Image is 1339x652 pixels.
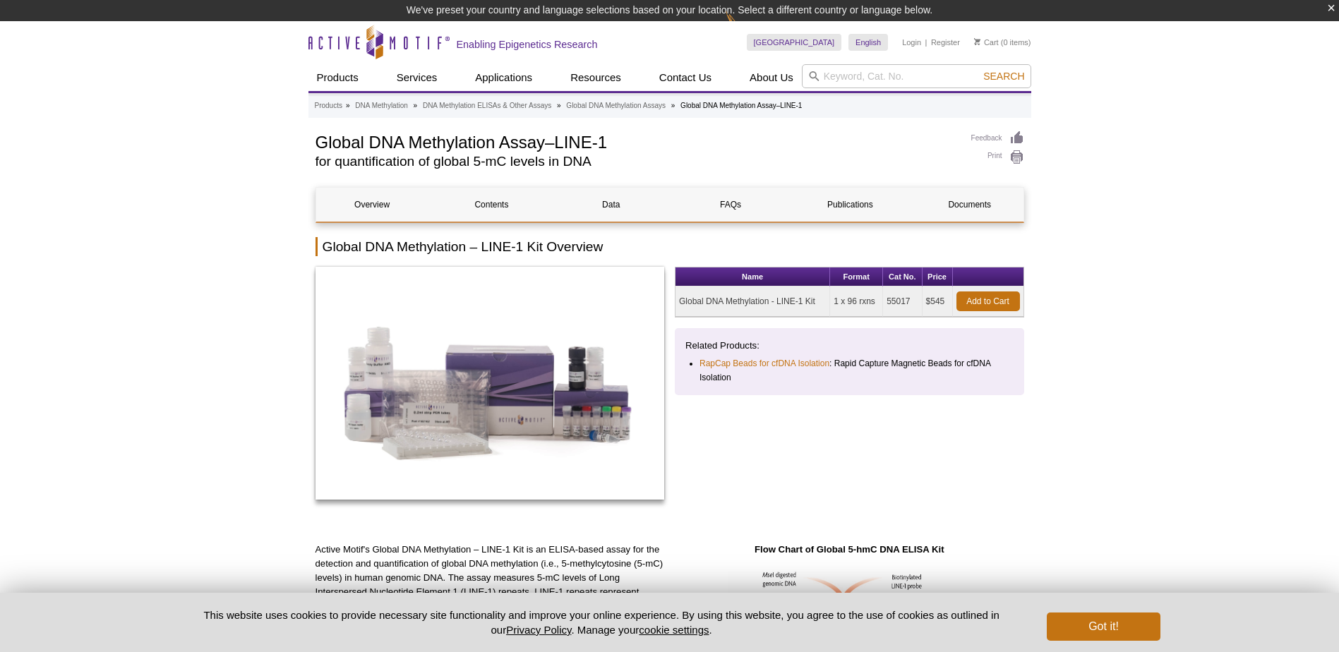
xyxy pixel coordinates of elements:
button: Got it! [1047,612,1160,641]
a: Services [388,64,446,91]
a: Cart [974,37,999,47]
h2: Enabling Epigenetics Research [457,38,598,51]
a: Contact Us [651,64,720,91]
li: » [671,102,675,109]
a: About Us [741,64,802,91]
th: Format [830,267,883,286]
a: English [848,34,888,51]
a: Register [931,37,960,47]
a: Add to Cart [956,291,1020,311]
a: Products [308,64,367,91]
a: Documents [913,188,1026,222]
img: Your Cart [974,38,980,45]
p: This website uses cookies to provide necessary site functionality and improve your online experie... [179,608,1024,637]
a: Print [971,150,1024,165]
h2: for quantification of global 5-mC levels in DNA [316,155,957,168]
h1: Global DNA Methylation Assay–LINE-1 [316,131,957,152]
a: Privacy Policy [506,624,571,636]
a: Applications [467,64,541,91]
a: RapCap Beads for cfDNA Isolation [699,356,829,370]
p: Related Products: [685,339,1014,353]
li: » [557,102,561,109]
a: Publications [794,188,906,222]
a: Login [902,37,921,47]
th: Cat No. [883,267,922,286]
a: Contents [436,188,548,222]
span: Search [983,71,1024,82]
a: Products [315,99,342,112]
td: 55017 [883,286,922,317]
li: : Rapid Capture Magnetic Beads for cfDNA Isolation [699,356,1001,385]
td: Global DNA Methylation - LINE-1 Kit [675,286,830,317]
a: DNA Methylation [355,99,407,112]
li: » [346,102,350,109]
h2: Global DNA Methylation – LINE-1 Kit Overview [316,237,1024,256]
li: Global DNA Methylation Assay–LINE-1 [680,102,802,109]
a: Feedback [971,131,1024,146]
a: Data [555,188,667,222]
button: Search [979,70,1028,83]
a: Resources [562,64,630,91]
a: Overview [316,188,428,222]
input: Keyword, Cat. No. [802,64,1031,88]
td: $545 [923,286,953,317]
td: 1 x 96 rxns [830,286,883,317]
th: Price [923,267,953,286]
li: | [925,34,927,51]
strong: Flow Chart of Global 5-hmC DNA ELISA Kit [755,544,944,555]
a: [GEOGRAPHIC_DATA] [747,34,842,51]
li: » [414,102,418,109]
img: Global DNA Methylation Assay–LINE-1 Kit [316,267,665,500]
a: Global DNA Methylation Assays [566,99,666,112]
th: Name [675,267,830,286]
a: Global DNA Methylation Assay–LINE-1 Kit [316,267,665,504]
button: cookie settings [639,624,709,636]
img: Change Here [726,11,763,44]
a: DNA Methylation ELISAs & Other Assays [423,99,551,112]
li: (0 items) [974,34,1031,51]
a: FAQs [674,188,786,222]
